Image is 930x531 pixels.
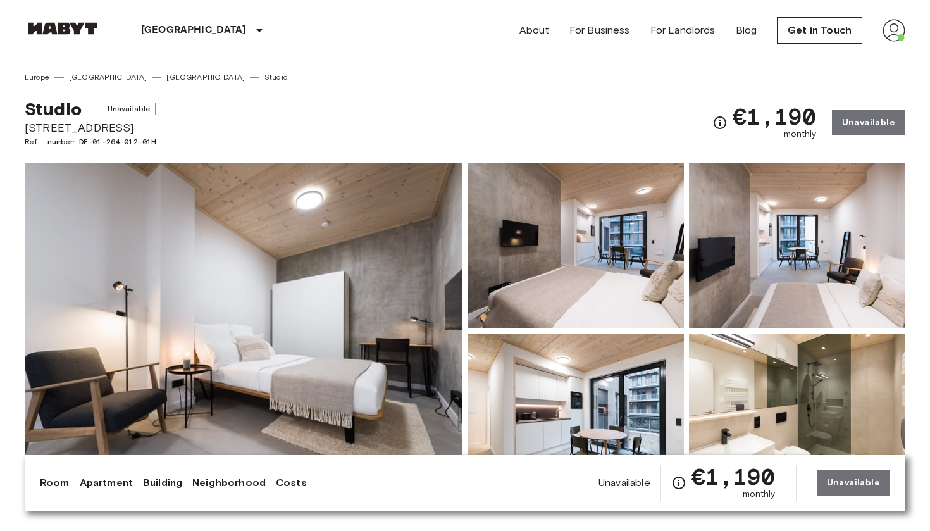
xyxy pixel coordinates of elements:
a: Apartment [80,475,133,490]
a: Blog [736,23,757,38]
img: avatar [883,19,905,42]
a: Building [143,475,182,490]
img: Picture of unit DE-01-264-012-01H [689,334,905,499]
a: About [519,23,549,38]
a: Europe [25,72,49,83]
span: €1,190 [691,465,776,488]
img: Picture of unit DE-01-264-012-01H [468,163,684,328]
span: Studio [25,98,82,120]
span: monthly [743,488,776,501]
a: For Business [569,23,630,38]
span: Unavailable [598,476,650,490]
a: [GEOGRAPHIC_DATA] [166,72,245,83]
svg: Check cost overview for full price breakdown. Please note that discounts apply to new joiners onl... [712,115,728,130]
a: Costs [276,475,307,490]
svg: Check cost overview for full price breakdown. Please note that discounts apply to new joiners onl... [671,475,686,490]
a: Studio [264,72,287,83]
span: €1,190 [733,105,817,128]
span: Ref. number DE-01-264-012-01H [25,136,156,147]
a: [GEOGRAPHIC_DATA] [69,72,147,83]
span: [STREET_ADDRESS] [25,120,156,136]
img: Habyt [25,22,101,35]
img: Picture of unit DE-01-264-012-01H [689,163,905,328]
a: Get in Touch [777,17,862,44]
a: Room [40,475,70,490]
p: [GEOGRAPHIC_DATA] [141,23,247,38]
a: For Landlords [650,23,716,38]
img: Marketing picture of unit DE-01-264-012-01H [25,163,462,499]
span: monthly [784,128,817,141]
img: Picture of unit DE-01-264-012-01H [468,334,684,499]
span: Unavailable [102,103,156,115]
a: Neighborhood [192,475,266,490]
